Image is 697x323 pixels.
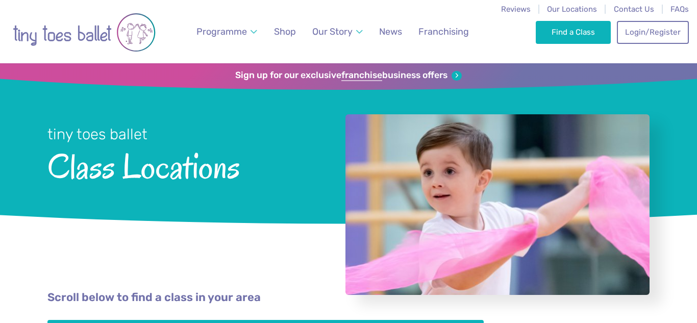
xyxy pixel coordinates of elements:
[312,26,353,37] span: Our Story
[501,5,531,14] a: Reviews
[269,20,301,43] a: Shop
[379,26,402,37] span: News
[670,5,689,14] a: FAQs
[341,70,382,81] strong: franchise
[192,20,262,43] a: Programme
[536,21,611,43] a: Find a Class
[547,5,597,14] a: Our Locations
[614,5,654,14] a: Contact Us
[375,20,407,43] a: News
[47,290,650,306] p: Scroll below to find a class in your area
[235,70,461,81] a: Sign up for our exclusivefranchisebusiness offers
[47,144,318,186] span: Class Locations
[414,20,474,43] a: Franchising
[47,126,147,143] small: tiny toes ballet
[274,26,296,37] span: Shop
[617,21,688,43] a: Login/Register
[418,26,469,37] span: Franchising
[308,20,368,43] a: Our Story
[13,7,156,58] img: tiny toes ballet
[196,26,247,37] span: Programme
